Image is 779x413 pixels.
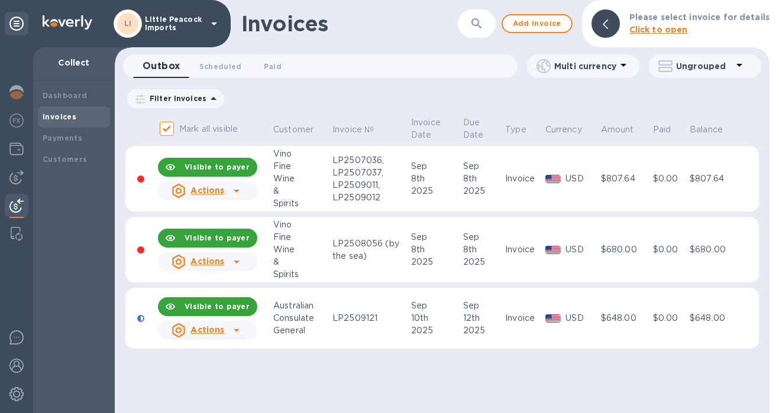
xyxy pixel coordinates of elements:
[411,243,460,256] div: 8th
[5,12,28,35] div: Unpin categories
[411,173,460,185] div: 8th
[505,312,542,324] div: Invoice
[411,312,460,324] div: 10th
[463,185,502,197] div: 2025
[601,243,649,256] div: $680.00
[199,60,242,73] span: Scheduled
[145,15,204,32] p: Little Peacock Imports
[463,116,486,141] p: Due Date
[463,243,502,256] div: 8th
[43,15,92,30] img: Logo
[185,162,250,171] b: Visible to payer
[241,11,328,36] h1: Invoices
[601,123,634,136] p: Amount
[653,243,687,256] div: $0.00
[601,312,649,324] div: $648.00
[179,123,238,135] p: Mark all visible
[264,60,282,73] span: Paid
[463,256,502,268] div: 2025
[43,57,105,69] p: Collect
[9,113,24,128] img: Foreign exchange
[273,243,329,256] div: Wine
[273,219,329,231] div: Vino
[411,256,460,268] div: 2025
[463,116,502,141] span: Due Date
[273,197,329,210] div: Spirits
[463,231,502,243] div: Sep
[463,324,502,337] div: 2025
[273,148,329,160] div: Vino
[690,243,738,256] div: $680.00
[505,123,542,136] span: Type
[185,233,250,242] b: Visible to payer
[505,243,542,256] div: Invoice
[332,123,374,136] p: Invoice №
[273,231,329,243] div: Fine
[273,256,329,268] div: &
[463,312,502,324] div: 12th
[545,123,597,136] span: Currency
[185,302,250,311] b: Visible to payer
[463,160,502,173] div: Sep
[601,173,649,185] div: $807.64
[411,160,460,173] div: Sep
[565,173,597,185] p: USD
[273,160,329,173] div: Fine
[124,19,132,28] b: LI
[43,91,88,100] b: Dashboard
[554,60,616,72] p: Multi currency
[273,173,329,185] div: Wine
[505,173,542,185] div: Invoice
[273,300,329,312] div: Australian
[273,123,313,136] p: Customer
[332,154,408,204] div: LP2507036, LP2507037, LP2509011, LP2509012
[190,256,224,266] u: Actions
[690,173,738,185] div: $807.64
[332,238,408,262] div: LP2508056 (by the sea)
[653,173,687,185] div: $0.00
[43,134,82,142] b: Payments
[629,25,688,34] b: Click to open
[512,17,562,31] span: Add invoice
[653,312,687,324] div: $0.00
[143,58,180,74] span: Outbox
[545,314,561,323] img: USD
[545,246,561,254] img: USD
[690,312,738,324] div: $648.00
[190,325,224,334] u: Actions
[411,116,444,141] p: Invoice Date
[601,123,649,136] span: Amount
[463,300,502,312] div: Sep
[43,112,76,121] b: Invoices
[332,312,408,324] div: LP2509121
[273,268,329,281] div: Spirits
[629,12,770,22] b: Please select invoice for details
[411,300,460,312] div: Sep
[565,243,597,256] p: USD
[653,123,671,136] p: Paid
[690,123,723,136] p: Balance
[273,312,329,324] div: Consulate
[145,93,206,103] p: Filter Invoices
[411,324,460,337] div: 2025
[190,186,224,195] u: Actions
[690,123,738,136] span: Balance
[502,14,573,33] button: Add invoice
[273,185,329,197] div: &
[653,123,687,136] span: Paid
[505,123,526,136] p: Type
[43,155,88,164] b: Customers
[565,312,597,324] p: USD
[545,123,582,136] p: Currency
[411,231,460,243] div: Sep
[332,123,389,136] span: Invoice №
[273,324,329,337] div: General
[411,116,460,141] span: Invoice Date
[9,142,24,156] img: Wallets
[676,60,732,72] p: Ungrouped
[411,185,460,197] div: 2025
[545,175,561,183] img: USD
[273,123,329,136] span: Customer
[463,173,502,185] div: 8th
